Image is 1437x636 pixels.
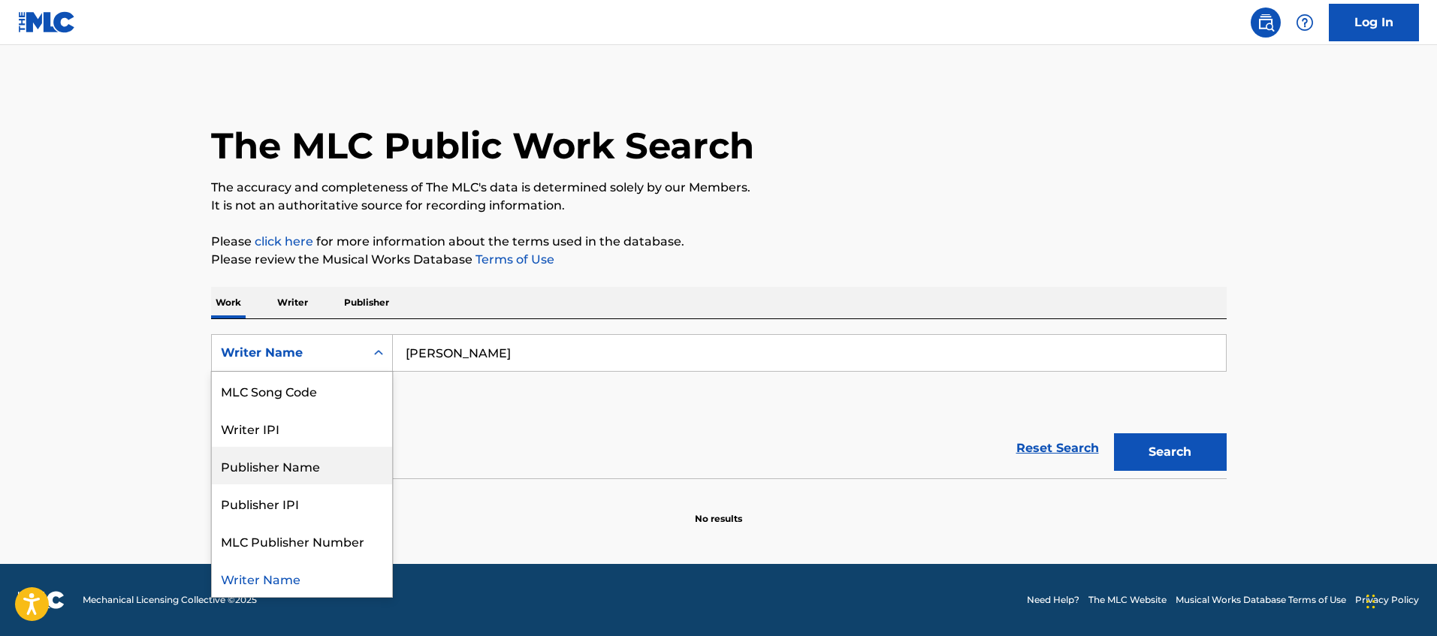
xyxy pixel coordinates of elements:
p: Please for more information about the terms used in the database. [211,233,1227,251]
img: MLC Logo [18,11,76,33]
h1: The MLC Public Work Search [211,123,754,168]
img: logo [18,591,65,609]
form: Search Form [211,334,1227,478]
a: The MLC Website [1088,593,1167,607]
div: Writer Name [221,344,356,362]
p: Writer [273,287,312,318]
button: Search [1114,433,1227,471]
div: Arrastrar [1366,579,1375,624]
a: Privacy Policy [1355,593,1419,607]
div: Publisher Name [212,447,392,484]
a: Musical Works Database Terms of Use [1176,593,1346,607]
div: Publisher IPI [212,484,392,522]
div: Help [1290,8,1320,38]
img: help [1296,14,1314,32]
div: Widget de chat [1362,564,1437,636]
p: The accuracy and completeness of The MLC's data is determined solely by our Members. [211,179,1227,197]
div: MLC Song Code [212,372,392,409]
span: Mechanical Licensing Collective © 2025 [83,593,257,607]
a: Reset Search [1009,432,1106,465]
a: Need Help? [1027,593,1079,607]
a: Terms of Use [472,252,554,267]
a: Log In [1329,4,1419,41]
p: Work [211,287,246,318]
div: Writer IPI [212,409,392,447]
p: It is not an authoritative source for recording information. [211,197,1227,215]
p: Publisher [340,287,394,318]
p: Please review the Musical Works Database [211,251,1227,269]
a: click here [255,234,313,249]
iframe: Chat Widget [1362,564,1437,636]
p: No results [695,494,742,526]
div: MLC Publisher Number [212,522,392,559]
div: Writer Name [212,559,392,597]
a: Public Search [1251,8,1281,38]
img: search [1257,14,1275,32]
